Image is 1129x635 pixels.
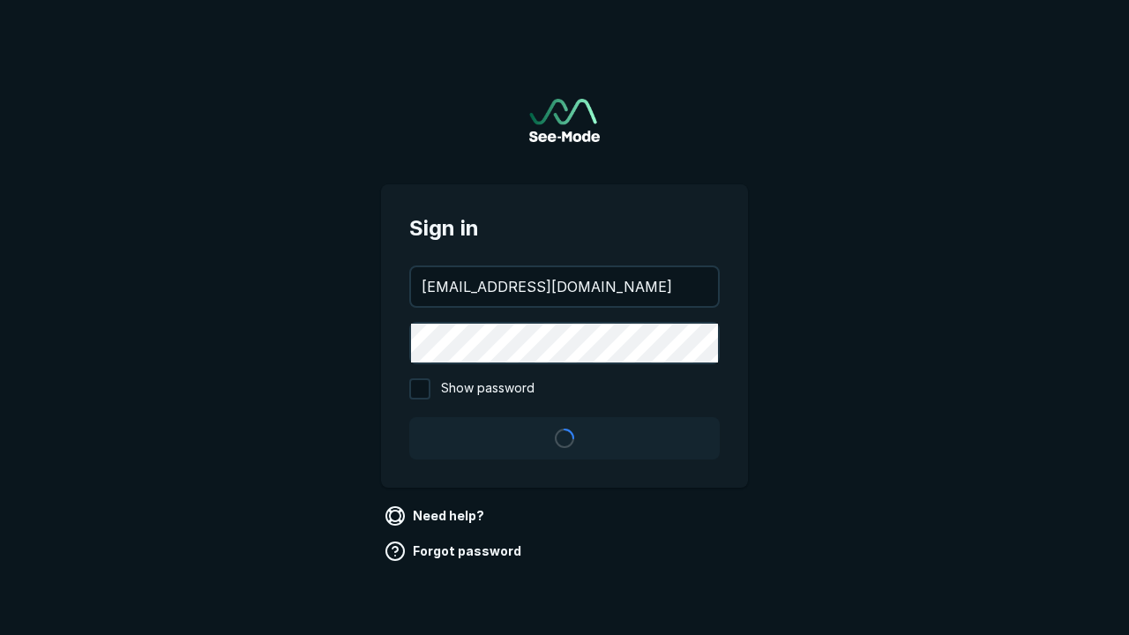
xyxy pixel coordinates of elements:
span: Show password [441,378,535,400]
a: Need help? [381,502,491,530]
a: Forgot password [381,537,528,565]
a: Go to sign in [529,99,600,142]
img: See-Mode Logo [529,99,600,142]
span: Sign in [409,213,720,244]
input: your@email.com [411,267,718,306]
